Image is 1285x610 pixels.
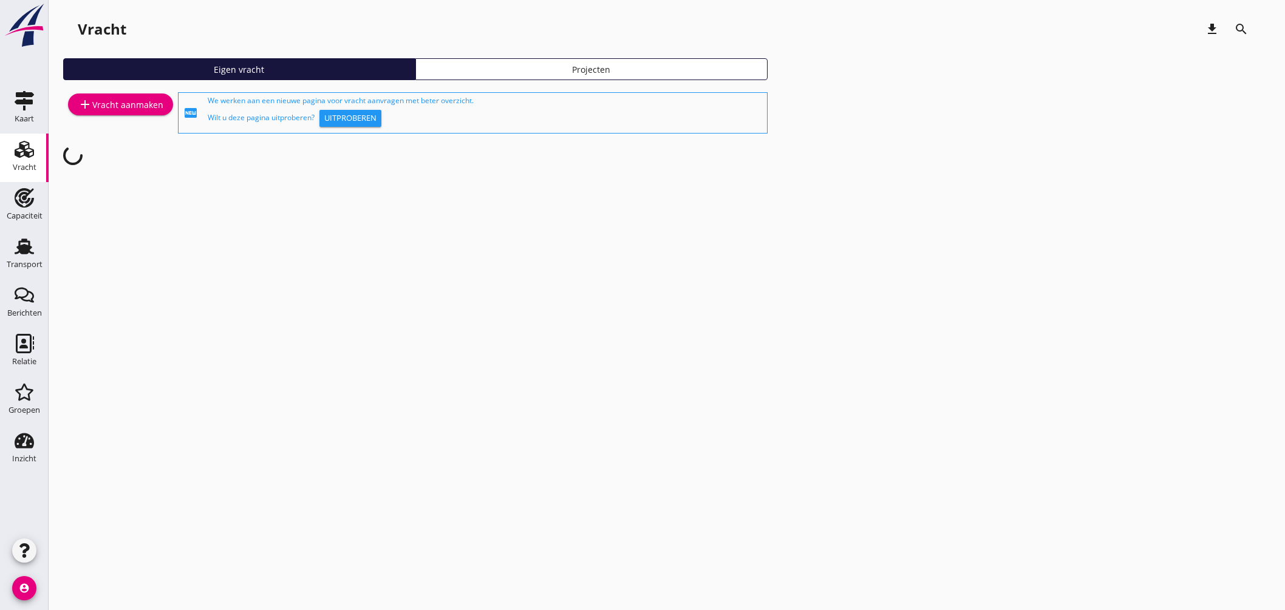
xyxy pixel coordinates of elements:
i: fiber_new [183,106,198,120]
div: Inzicht [12,455,36,463]
div: We werken aan een nieuwe pagina voor vracht aanvragen met beter overzicht. Wilt u deze pagina uit... [208,95,762,130]
i: download [1205,22,1219,36]
div: Eigen vracht [69,63,410,76]
div: Uitproberen [324,112,377,124]
div: Projecten [421,63,762,76]
a: Vracht aanmaken [68,93,173,115]
div: Groepen [9,406,40,414]
div: Vracht [78,19,126,39]
div: Vracht aanmaken [78,97,163,112]
div: Transport [7,260,43,268]
i: add [78,97,92,112]
a: Projecten [415,58,768,80]
i: search [1234,22,1249,36]
button: Uitproberen [319,110,381,127]
div: Capaciteit [7,212,43,220]
i: account_circle [12,576,36,600]
div: Berichten [7,309,42,317]
div: Kaart [15,115,34,123]
img: logo-small.a267ee39.svg [2,3,46,48]
a: Eigen vracht [63,58,415,80]
div: Relatie [12,358,36,365]
div: Vracht [13,163,36,171]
